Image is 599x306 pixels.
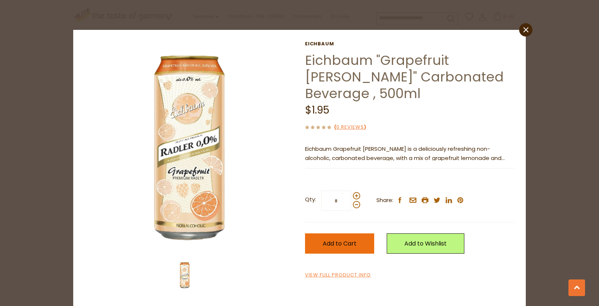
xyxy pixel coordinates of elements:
span: ( ) [334,124,366,131]
img: Eichbaum "Grapefruit Radler" Carbonated Beverage , 500ml [84,41,294,251]
a: Eichbaum [305,41,515,47]
span: $1.95 [305,103,329,117]
img: Eichbaum "Grapefruit Radler" Carbonated Beverage , 500ml [170,260,199,290]
input: Qty: [321,191,351,211]
p: Eichbaum Grapefruit [PERSON_NAME] is a deliciously refreshing non-alcoholic, carbonated beverage,... [305,145,515,163]
strong: Qty: [305,195,316,204]
span: Share: [376,196,393,205]
a: Add to Wishlist [387,233,464,254]
a: View Full Product Info [305,271,371,279]
button: Add to Cart [305,233,374,254]
span: Add to Cart [323,239,357,248]
a: 0 Reviews [336,124,364,131]
a: Eichbaum "Grapefruit [PERSON_NAME]" Carbonated Beverage , 500ml [305,51,504,103]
